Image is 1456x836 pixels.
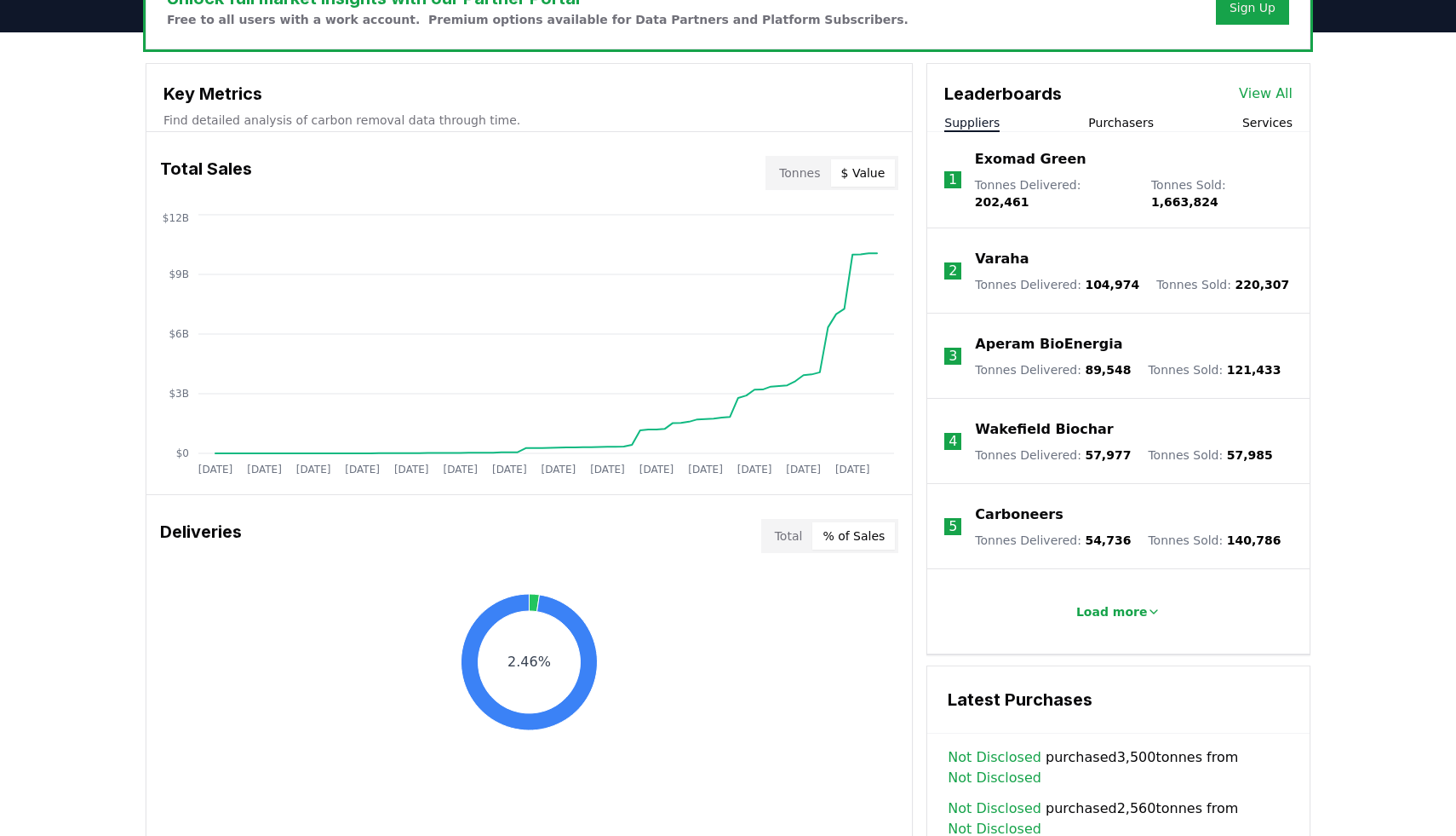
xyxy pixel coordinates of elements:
[949,516,957,537] p: 5
[345,464,380,476] tspan: [DATE]
[949,170,957,190] p: 1
[975,504,1063,525] a: Carboneers
[1148,447,1272,464] p: Tonnes Sold :
[1156,276,1289,293] p: Tonnes Sold :
[944,114,1000,131] button: Suppliers
[492,464,527,476] tspan: [DATE]
[176,447,189,459] tspan: $0
[1239,84,1293,104] a: View All
[949,261,957,281] p: 2
[1235,278,1289,291] span: 220,307
[167,11,909,28] p: Free to all users with a work account. Premium options available for Data Partners and Platform S...
[1085,363,1131,377] span: 89,548
[163,81,895,107] h3: Key Metrics
[163,112,895,129] p: Find detailed analysis of carbon removal data through time.
[160,156,252,190] h3: Total Sales
[944,81,1062,107] h3: Leaderboards
[1085,533,1131,547] span: 54,736
[948,687,1289,712] h3: Latest Purchases
[394,464,429,476] tspan: [DATE]
[1148,532,1281,549] p: Tonnes Sold :
[1242,114,1293,131] button: Services
[949,431,957,452] p: 4
[975,361,1131,378] p: Tonnes Delivered :
[835,464,870,476] tspan: [DATE]
[1227,533,1281,547] span: 140,786
[948,799,1041,819] a: Not Disclosed
[975,532,1131,549] p: Tonnes Delivered :
[169,388,189,400] tspan: $3B
[1148,361,1281,378] p: Tonnes Sold :
[769,159,830,187] button: Tonnes
[812,522,895,550] button: % of Sales
[1085,448,1131,462] span: 57,977
[975,334,1122,355] a: Aperam BioEnergia
[975,176,1134,210] p: Tonnes Delivered :
[948,747,1289,788] span: purchased 3,500 tonnes from
[688,464,723,476] tspan: [DATE]
[443,464,478,476] tspan: [DATE]
[160,519,242,553] h3: Deliveries
[975,149,1086,170] a: Exomad Green
[975,195,1029,209] span: 202,461
[831,159,896,187] button: $ Value
[1088,114,1154,131] button: Purchasers
[590,464,625,476] tspan: [DATE]
[1063,595,1175,629] button: Load more
[198,464,233,476] tspan: [DATE]
[786,464,821,476] tspan: [DATE]
[765,522,813,550] button: Total
[1085,278,1139,291] span: 104,974
[975,419,1113,440] a: Wakefield Biochar
[1076,603,1148,620] p: Load more
[542,464,576,476] tspan: [DATE]
[1151,195,1218,209] span: 1,663,824
[737,464,772,476] tspan: [DATE]
[948,747,1041,768] a: Not Disclosed
[1151,176,1293,210] p: Tonnes Sold :
[507,654,551,670] text: 2.46%
[975,249,1029,269] a: Varaha
[1227,448,1273,462] span: 57,985
[169,328,189,340] tspan: $6B
[975,276,1139,293] p: Tonnes Delivered :
[247,464,282,476] tspan: [DATE]
[163,212,189,224] tspan: $12B
[169,268,189,280] tspan: $9B
[949,346,957,366] p: 3
[975,447,1131,464] p: Tonnes Delivered :
[1227,363,1281,377] span: 121,433
[639,464,674,476] tspan: [DATE]
[948,768,1041,788] a: Not Disclosed
[296,464,331,476] tspan: [DATE]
